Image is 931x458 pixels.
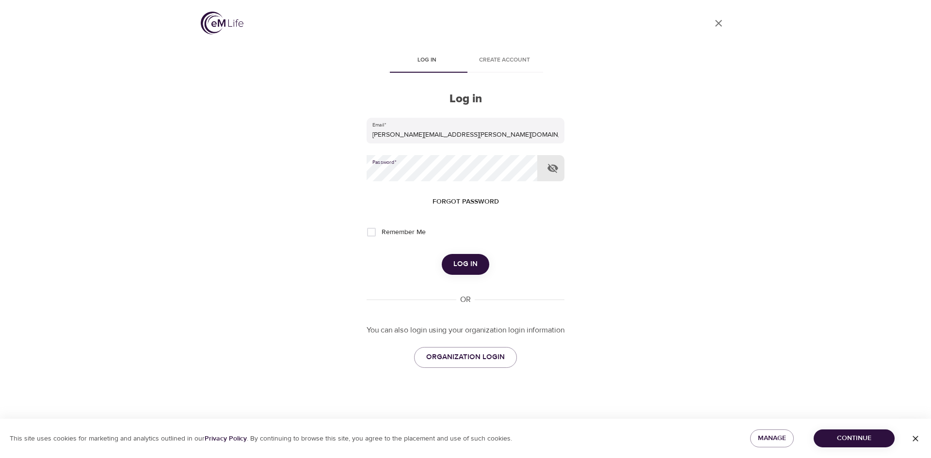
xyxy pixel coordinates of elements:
[367,92,564,106] h2: Log in
[201,12,243,34] img: logo
[814,429,895,447] button: Continue
[426,351,505,363] span: ORGANIZATION LOGIN
[433,196,499,208] span: Forgot password
[367,325,564,336] p: You can also login using your organization login information
[750,429,794,447] button: Manage
[758,432,786,444] span: Manage
[821,432,887,444] span: Continue
[471,55,537,65] span: Create account
[456,294,475,305] div: OR
[382,227,426,237] span: Remember Me
[414,347,517,367] a: ORGANIZATION LOGIN
[707,12,730,35] a: close
[394,55,460,65] span: Log in
[442,254,489,274] button: Log in
[205,434,247,443] a: Privacy Policy
[367,49,564,73] div: disabled tabs example
[429,193,503,211] button: Forgot password
[453,258,478,270] span: Log in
